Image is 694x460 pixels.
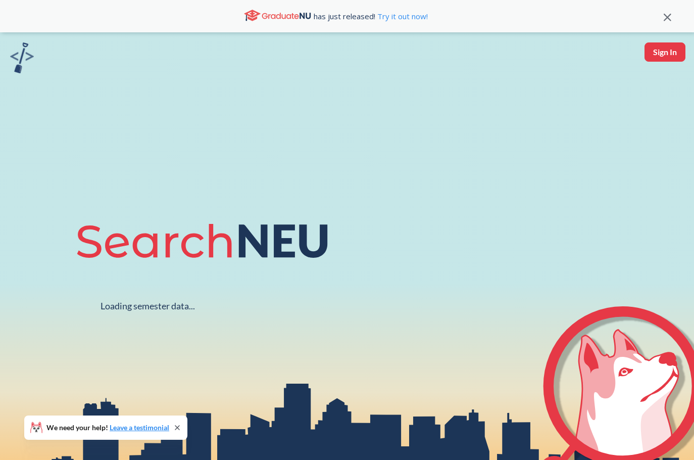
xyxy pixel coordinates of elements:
[46,424,169,431] span: We need your help!
[375,11,428,21] a: Try it out now!
[645,42,685,62] button: Sign In
[10,42,34,73] img: sandbox logo
[110,423,169,432] a: Leave a testimonial
[101,300,195,312] div: Loading semester data...
[10,42,34,76] a: sandbox logo
[314,11,428,22] span: has just released!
